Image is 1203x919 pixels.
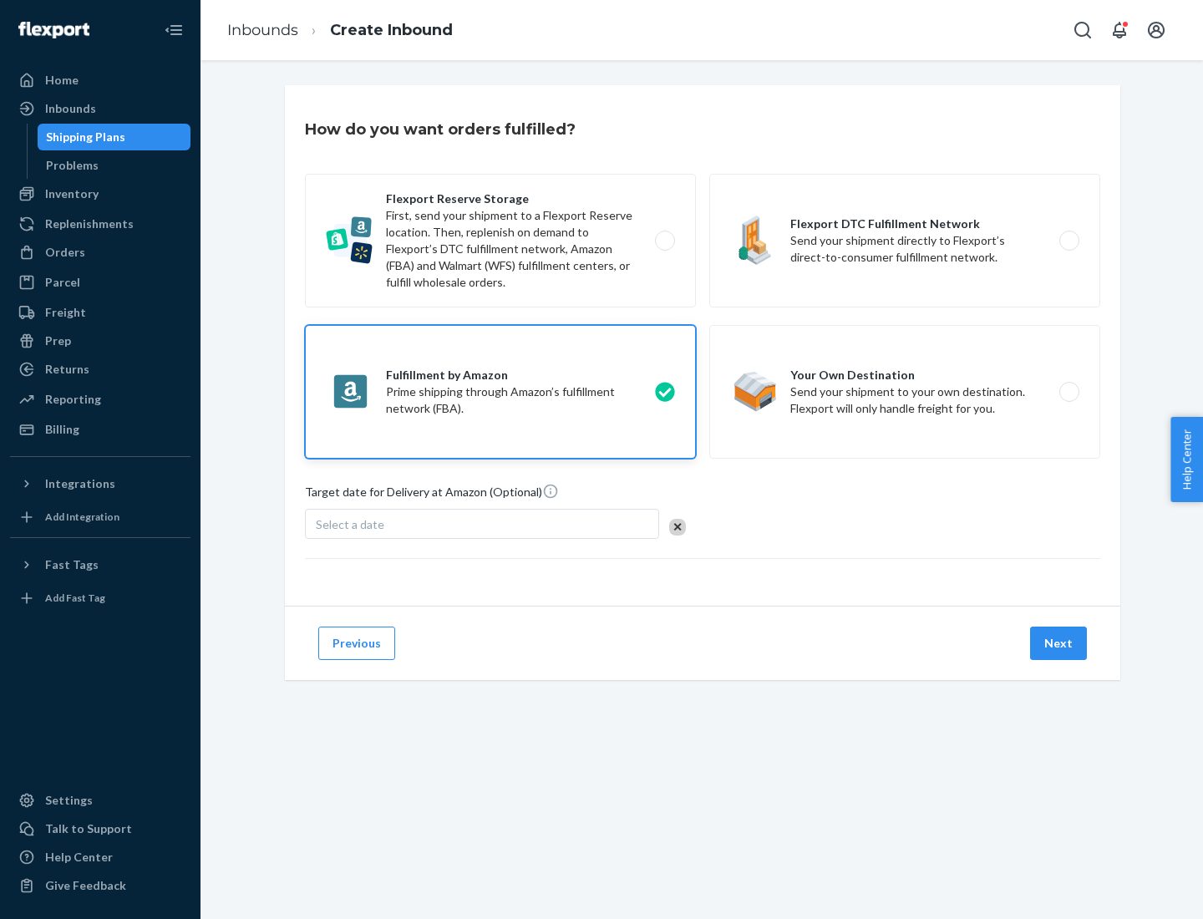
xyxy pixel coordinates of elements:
[45,849,113,866] div: Help Center
[38,124,191,150] a: Shipping Plans
[45,244,85,261] div: Orders
[305,483,559,507] span: Target date for Delivery at Amazon (Optional)
[10,95,190,122] a: Inbounds
[45,72,79,89] div: Home
[10,356,190,383] a: Returns
[316,517,384,531] span: Select a date
[45,877,126,894] div: Give Feedback
[38,152,191,179] a: Problems
[45,274,80,291] div: Parcel
[10,787,190,814] a: Settings
[1103,13,1136,47] button: Open notifications
[1170,417,1203,502] button: Help Center
[10,416,190,443] a: Billing
[10,470,190,497] button: Integrations
[214,6,466,55] ol: breadcrumbs
[45,304,86,321] div: Freight
[10,386,190,413] a: Reporting
[10,872,190,899] button: Give Feedback
[10,299,190,326] a: Freight
[10,269,190,296] a: Parcel
[10,844,190,871] a: Help Center
[18,22,89,38] img: Flexport logo
[46,157,99,174] div: Problems
[46,129,125,145] div: Shipping Plans
[45,556,99,573] div: Fast Tags
[10,327,190,354] a: Prep
[45,591,105,605] div: Add Fast Tag
[1066,13,1099,47] button: Open Search Box
[45,510,119,524] div: Add Integration
[45,475,115,492] div: Integrations
[10,815,190,842] a: Talk to Support
[45,391,101,408] div: Reporting
[1140,13,1173,47] button: Open account menu
[157,13,190,47] button: Close Navigation
[318,627,395,660] button: Previous
[10,211,190,237] a: Replenishments
[45,185,99,202] div: Inventory
[10,239,190,266] a: Orders
[10,551,190,578] button: Fast Tags
[45,216,134,232] div: Replenishments
[1030,627,1087,660] button: Next
[45,333,71,349] div: Prep
[10,67,190,94] a: Home
[45,820,132,837] div: Talk to Support
[227,21,298,39] a: Inbounds
[45,100,96,117] div: Inbounds
[10,504,190,531] a: Add Integration
[305,119,576,140] h3: How do you want orders fulfilled?
[45,792,93,809] div: Settings
[10,585,190,612] a: Add Fast Tag
[45,361,89,378] div: Returns
[10,180,190,207] a: Inventory
[330,21,453,39] a: Create Inbound
[45,421,79,438] div: Billing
